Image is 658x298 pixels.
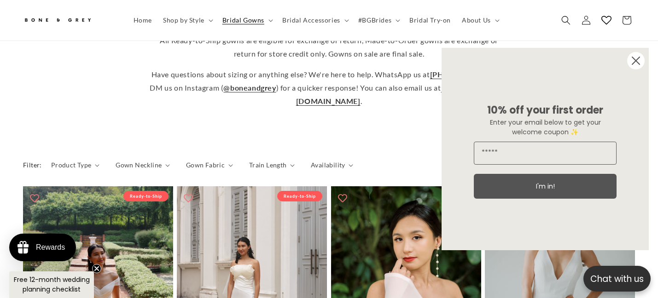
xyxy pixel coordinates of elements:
a: Bridal Try-on [404,11,456,30]
span: 10% off your first order [487,103,603,117]
p: All Ready-to-Ship gowns are eligible for exchange or return, Made-to-Order gowns are exchange or ... [150,34,509,61]
summary: Gown Fabric (0 selected) [186,160,233,170]
a: @boneandgrey [223,83,276,92]
button: Close dialog [627,52,645,70]
summary: About Us [456,11,503,30]
span: Enter your email below to get your welcome coupon ✨ [490,118,601,137]
button: Add to wishlist [25,189,44,207]
span: Product Type [51,160,92,170]
summary: Gown Neckline (0 selected) [116,160,170,170]
div: Rewards [36,243,65,252]
a: Bone and Grey Bridal [20,9,119,31]
span: Bridal Accessories [282,16,340,24]
span: Shop by Style [163,16,204,24]
p: Chat with us [583,272,651,286]
div: Free 12-month wedding planning checklistClose teaser [9,271,94,298]
a: [PHONE_NUMBER] [430,70,499,79]
input: Email [474,142,617,165]
div: FLYOUT Form [432,39,658,259]
summary: Product Type (0 selected) [51,160,99,170]
img: Bone and Grey Bridal [23,13,92,28]
a: [EMAIL_ADDRESS][DOMAIN_NAME] [296,83,508,105]
span: Gown Neckline [116,160,162,170]
summary: Train Length (0 selected) [249,160,295,170]
h2: Filter: [23,160,42,170]
button: Add to wishlist [179,189,198,207]
span: Home [134,16,152,24]
span: Gown Fabric [186,160,225,170]
summary: Search [556,10,576,30]
summary: Shop by Style [157,11,217,30]
span: Availability [311,160,345,170]
span: Bridal Try-on [409,16,451,24]
summary: Availability (0 selected) [311,160,353,170]
button: I'm in! [474,174,617,199]
button: Close teaser [92,264,101,273]
span: Free 12-month wedding planning checklist [14,275,90,294]
span: Bridal Gowns [222,16,264,24]
summary: Bridal Gowns [217,11,277,30]
span: #BGBrides [358,16,391,24]
button: Add to wishlist [333,189,352,207]
span: Train Length [249,160,287,170]
a: Home [128,11,157,30]
button: Open chatbox [583,266,651,292]
span: About Us [462,16,491,24]
summary: Bridal Accessories [277,11,353,30]
p: Have questions about sizing or anything else? We're here to help. WhatsApp us at or DM us on Inst... [150,68,509,108]
summary: #BGBrides [353,11,404,30]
